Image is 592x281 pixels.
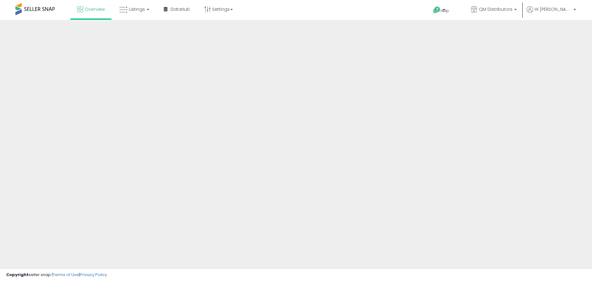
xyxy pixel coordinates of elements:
[479,6,512,12] span: QM Distributors
[535,6,572,12] span: Hi [PERSON_NAME]
[171,6,190,12] span: DataHub
[441,8,449,13] span: Help
[527,6,576,20] a: Hi [PERSON_NAME]
[85,6,105,12] span: Overview
[428,2,461,20] a: Help
[433,6,441,14] i: Get Help
[6,272,107,278] div: seller snap | |
[80,272,107,278] a: Privacy Policy
[129,6,145,12] span: Listings
[6,272,29,278] strong: Copyright
[53,272,79,278] a: Terms of Use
